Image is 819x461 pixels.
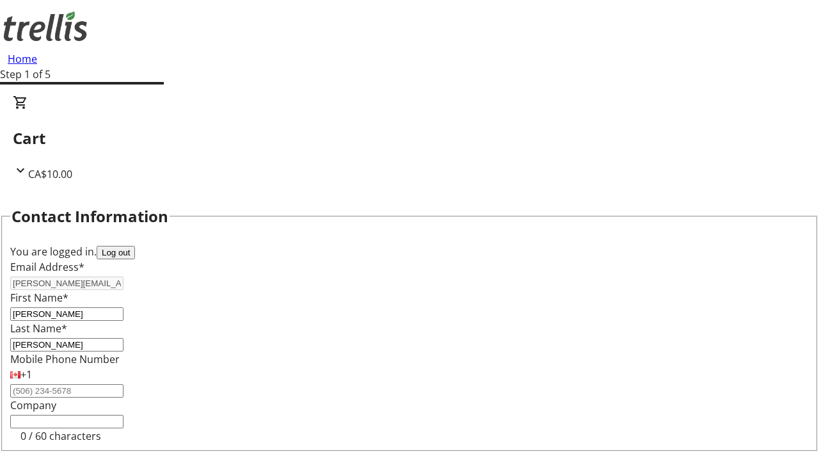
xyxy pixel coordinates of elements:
tr-character-limit: 0 / 60 characters [20,429,101,443]
div: CartCA$10.00 [13,95,806,182]
input: (506) 234-5678 [10,384,123,398]
h2: Contact Information [12,205,168,228]
span: CA$10.00 [28,167,72,181]
h2: Cart [13,127,806,150]
label: Mobile Phone Number [10,352,120,366]
label: Email Address* [10,260,84,274]
label: Company [10,398,56,412]
label: First Name* [10,291,68,305]
div: You are logged in. [10,244,809,259]
label: Last Name* [10,321,67,336]
button: Log out [97,246,135,259]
